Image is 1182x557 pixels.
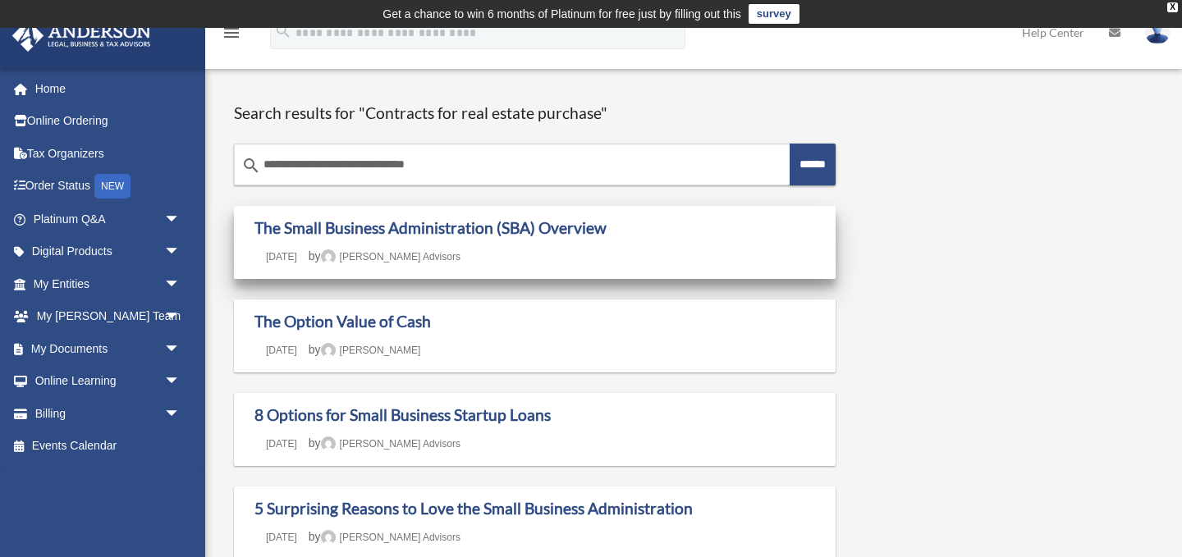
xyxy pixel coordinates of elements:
[11,430,205,463] a: Events Calendar
[11,203,205,235] a: Platinum Q&Aarrow_drop_down
[254,345,309,356] a: [DATE]
[321,251,460,263] a: [PERSON_NAME] Advisors
[321,345,421,356] a: [PERSON_NAME]
[241,156,261,176] i: search
[309,436,460,450] span: by
[11,105,205,138] a: Online Ordering
[164,332,197,366] span: arrow_drop_down
[222,23,241,43] i: menu
[1145,21,1170,44] img: User Pic
[321,532,460,543] a: [PERSON_NAME] Advisors
[11,365,205,398] a: Online Learningarrow_drop_down
[254,218,607,237] a: The Small Business Administration (SBA) Overview
[234,103,836,124] h1: Search results for "Contracts for real estate purchase"
[254,438,309,450] a: [DATE]
[309,530,460,543] span: by
[11,300,205,333] a: My [PERSON_NAME] Teamarrow_drop_down
[254,532,309,543] a: [DATE]
[1167,2,1178,12] div: close
[7,20,156,52] img: Anderson Advisors Platinum Portal
[222,29,241,43] a: menu
[309,249,460,263] span: by
[94,174,131,199] div: NEW
[11,397,205,430] a: Billingarrow_drop_down
[383,4,741,24] div: Get a chance to win 6 months of Platinum for free just by filling out this
[164,235,197,269] span: arrow_drop_down
[321,438,460,450] a: [PERSON_NAME] Advisors
[11,235,205,268] a: Digital Productsarrow_drop_down
[254,405,551,424] a: 8 Options for Small Business Startup Loans
[11,170,205,203] a: Order StatusNEW
[749,4,799,24] a: survey
[11,267,205,300] a: My Entitiesarrow_drop_down
[11,72,197,105] a: Home
[11,137,205,170] a: Tax Organizers
[164,365,197,399] span: arrow_drop_down
[309,343,421,356] span: by
[254,499,693,518] a: 5 Surprising Reasons to Love the Small Business Administration
[274,22,292,40] i: search
[11,332,205,365] a: My Documentsarrow_drop_down
[254,251,309,263] a: [DATE]
[254,312,431,331] a: The Option Value of Cash
[164,203,197,236] span: arrow_drop_down
[164,397,197,431] span: arrow_drop_down
[164,300,197,334] span: arrow_drop_down
[164,267,197,301] span: arrow_drop_down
